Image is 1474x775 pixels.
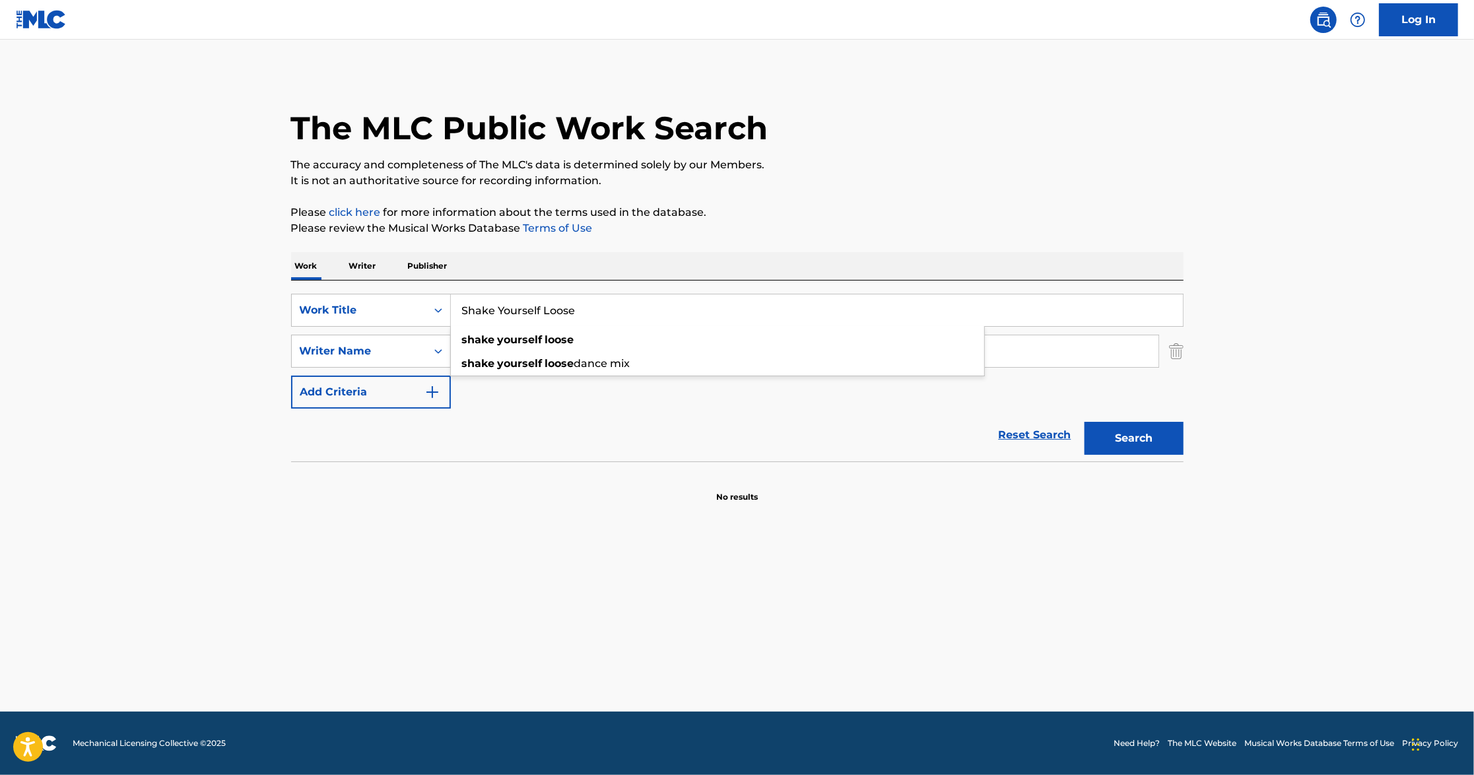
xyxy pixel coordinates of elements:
[424,384,440,400] img: 9d2ae6d4665cec9f34b9.svg
[521,222,593,234] a: Terms of Use
[1168,737,1236,749] a: The MLC Website
[545,357,574,370] strong: loose
[291,220,1184,236] p: Please review the Musical Works Database
[291,294,1184,461] form: Search Form
[462,357,495,370] strong: shake
[1310,7,1337,33] a: Public Search
[16,735,57,751] img: logo
[1350,12,1366,28] img: help
[498,333,543,346] strong: yourself
[1169,335,1184,368] img: Delete Criterion
[16,10,67,29] img: MLC Logo
[1408,712,1474,775] iframe: Chat Widget
[1345,7,1371,33] div: Help
[545,333,574,346] strong: loose
[291,205,1184,220] p: Please for more information about the terms used in the database.
[300,302,419,318] div: Work Title
[300,343,419,359] div: Writer Name
[291,376,451,409] button: Add Criteria
[329,206,381,219] a: click here
[404,252,452,280] p: Publisher
[1244,737,1394,749] a: Musical Works Database Terms of Use
[462,333,495,346] strong: shake
[345,252,380,280] p: Writer
[1412,725,1420,764] div: Drag
[1402,737,1458,749] a: Privacy Policy
[574,357,630,370] span: dance mix
[1316,12,1331,28] img: search
[291,252,321,280] p: Work
[1379,3,1458,36] a: Log In
[716,475,758,503] p: No results
[291,108,768,148] h1: The MLC Public Work Search
[1114,737,1160,749] a: Need Help?
[291,157,1184,173] p: The accuracy and completeness of The MLC's data is determined solely by our Members.
[1085,422,1184,455] button: Search
[498,357,543,370] strong: yourself
[992,421,1078,450] a: Reset Search
[73,737,226,749] span: Mechanical Licensing Collective © 2025
[291,173,1184,189] p: It is not an authoritative source for recording information.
